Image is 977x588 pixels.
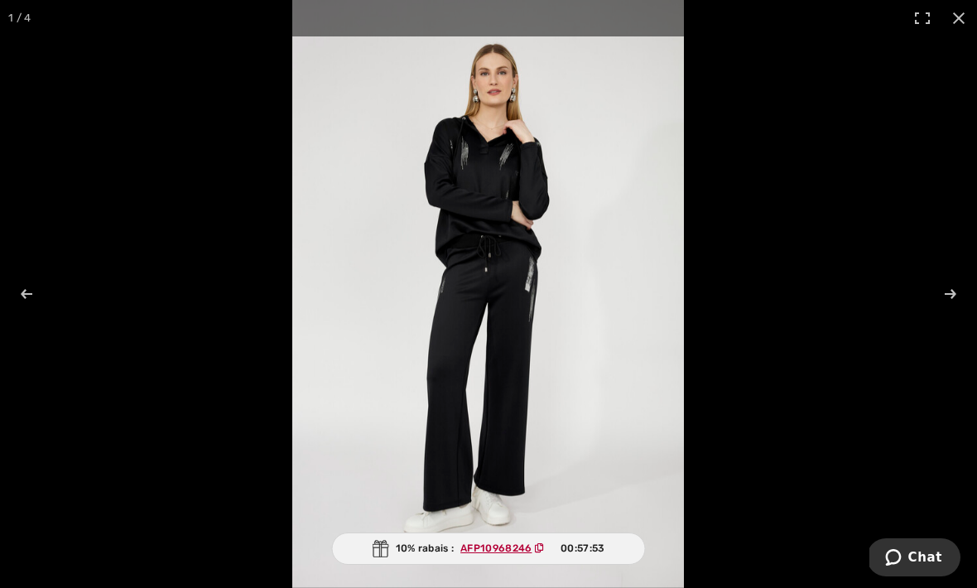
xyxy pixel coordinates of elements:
div: 10% rabais : [332,533,646,565]
ins: AFP10968246 [460,542,532,554]
span: 00:57:53 [561,541,604,556]
button: Next (arrow right) [911,253,969,335]
img: Gift.svg [373,540,389,557]
iframe: Ouvre un widget dans lequel vous pouvez chatter avec l’un de nos agents [869,538,960,580]
button: Previous (arrow left) [8,253,66,335]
